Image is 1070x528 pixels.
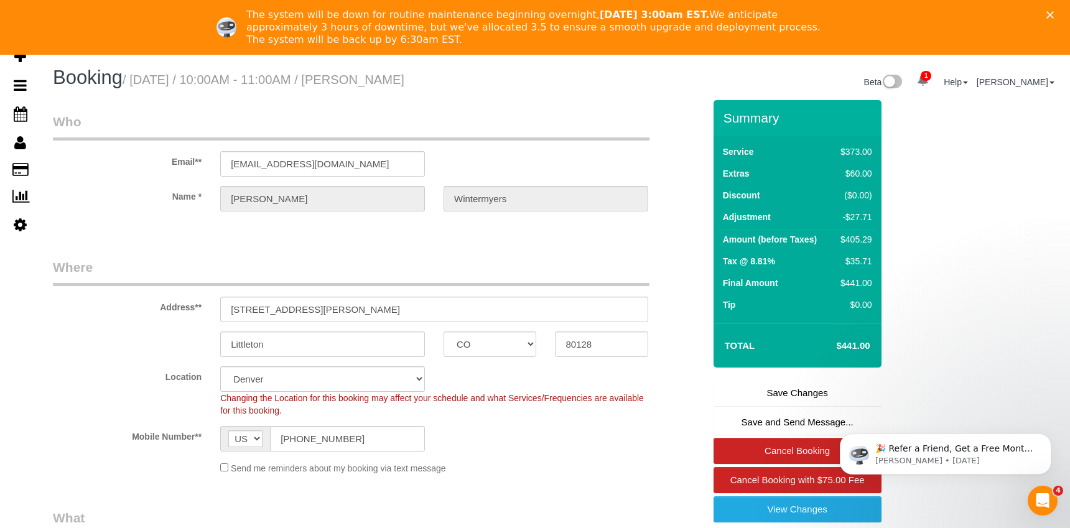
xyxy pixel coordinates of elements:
[723,277,778,289] label: Final Amount
[723,211,771,223] label: Adjustment
[1046,11,1059,19] div: Close
[921,71,931,81] span: 1
[216,17,236,37] img: Profile image for Ellie
[246,9,834,46] div: The system will be down for routine maintenance beginning overnight, We anticipate approximately ...
[723,189,760,201] label: Discount
[714,496,882,522] a: View Changes
[220,186,425,211] input: First Name**
[270,426,425,452] input: Mobile Number**
[911,67,935,95] a: 1
[864,77,903,87] a: Beta
[730,475,865,485] span: Cancel Booking with $75.00 Fee
[835,277,872,289] div: $441.00
[600,9,709,21] b: [DATE] 3:00am EST.
[714,467,882,493] a: Cancel Booking with $75.00 Fee
[882,75,902,91] img: New interface
[714,380,882,406] a: Save Changes
[53,67,123,88] span: Booking
[1028,486,1058,516] iframe: Intercom live chat
[444,186,648,211] input: Last Name**
[821,407,1070,494] iframe: Intercom notifications message
[714,438,882,464] a: Cancel Booking
[835,189,872,201] div: ($0.00)
[725,340,755,351] strong: Total
[723,233,817,246] label: Amount (before Taxes)
[44,186,211,203] label: Name *
[977,77,1054,87] a: [PERSON_NAME]
[123,73,404,86] small: / [DATE] / 10:00AM - 11:00AM / [PERSON_NAME]
[835,167,872,180] div: $60.00
[53,113,649,141] legend: Who
[723,255,775,267] label: Tax @ 8.81%
[723,167,750,180] label: Extras
[44,426,211,443] label: Mobile Number**
[1053,486,1063,496] span: 4
[231,463,446,473] span: Send me reminders about my booking via text message
[835,146,872,158] div: $373.00
[835,211,872,223] div: -$27.71
[835,299,872,311] div: $0.00
[44,366,211,383] label: Location
[835,233,872,246] div: $405.29
[944,77,968,87] a: Help
[799,341,870,351] h4: $441.00
[53,258,649,286] legend: Where
[555,331,648,357] input: Zip Code**
[220,393,644,415] span: Changing the Location for this booking may affect your schedule and what Services/Frequencies are...
[723,111,875,125] h3: Summary
[835,255,872,267] div: $35.71
[714,409,882,435] a: Save and Send Message...
[723,299,736,311] label: Tip
[723,146,754,158] label: Service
